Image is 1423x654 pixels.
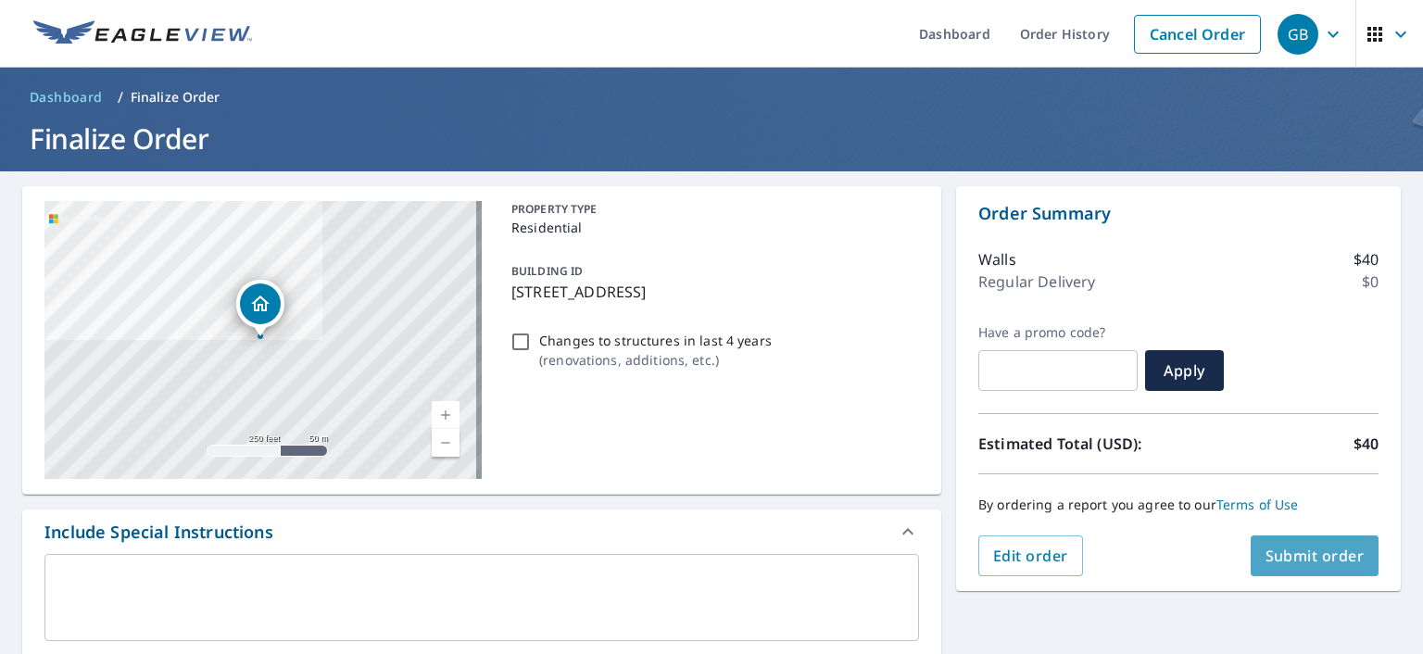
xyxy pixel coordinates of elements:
div: Dropped pin, building 1, Residential property, 5663 Tanner Ridge Ave Westlake Village, CA 91362 [236,280,284,337]
span: Dashboard [30,88,103,107]
div: Include Special Instructions [44,520,273,545]
nav: breadcrumb [22,82,1401,112]
p: $40 [1354,433,1379,455]
p: PROPERTY TYPE [511,201,912,218]
div: Include Special Instructions [22,509,941,554]
button: Edit order [978,535,1083,576]
a: Current Level 17, Zoom Out [432,429,460,457]
p: [STREET_ADDRESS] [511,281,912,303]
p: Residential [511,218,912,237]
a: Current Level 17, Zoom In [432,401,460,429]
span: Apply [1160,360,1209,381]
h1: Finalize Order [22,119,1401,157]
p: $40 [1354,248,1379,270]
a: Cancel Order [1134,15,1261,54]
p: Finalize Order [131,88,220,107]
p: Changes to structures in last 4 years [539,331,772,350]
button: Submit order [1251,535,1379,576]
li: / [118,86,123,108]
p: By ordering a report you agree to our [978,497,1379,513]
p: Order Summary [978,201,1379,226]
button: Apply [1145,350,1224,391]
p: Estimated Total (USD): [978,433,1178,455]
a: Terms of Use [1216,496,1299,513]
label: Have a promo code? [978,324,1138,341]
span: Edit order [993,546,1068,566]
img: EV Logo [33,20,252,48]
p: BUILDING ID [511,263,583,279]
a: Dashboard [22,82,110,112]
p: Walls [978,248,1016,270]
p: Regular Delivery [978,270,1095,293]
p: ( renovations, additions, etc. ) [539,350,772,370]
div: GB [1278,14,1318,55]
span: Submit order [1266,546,1365,566]
p: $0 [1362,270,1379,293]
